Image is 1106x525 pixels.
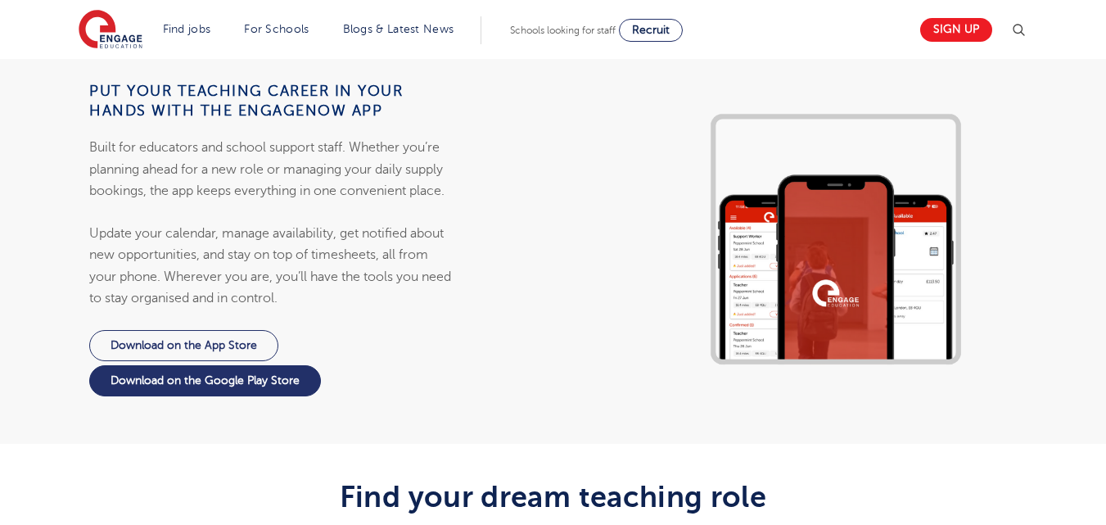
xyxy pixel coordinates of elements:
[89,330,278,361] a: Download on the App Store
[632,24,670,36] span: Recruit
[89,137,451,201] p: Built for educators and school support staff. Whether you’re planning ahead for a new role or man...
[619,19,683,42] a: Recruit
[244,23,309,35] a: For Schools
[920,18,992,42] a: Sign up
[510,25,616,36] span: Schools looking for staff
[151,480,955,514] h2: Find your dream teaching role
[163,23,211,35] a: Find jobs
[89,223,451,309] p: Update your calendar, manage availability, get notified about new opportunities, and stay on top ...
[89,83,403,119] strong: Put your teaching career in your hands with the EngageNow app
[79,10,142,51] img: Engage Education
[343,23,454,35] a: Blogs & Latest News
[89,365,321,396] a: Download on the Google Play Store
